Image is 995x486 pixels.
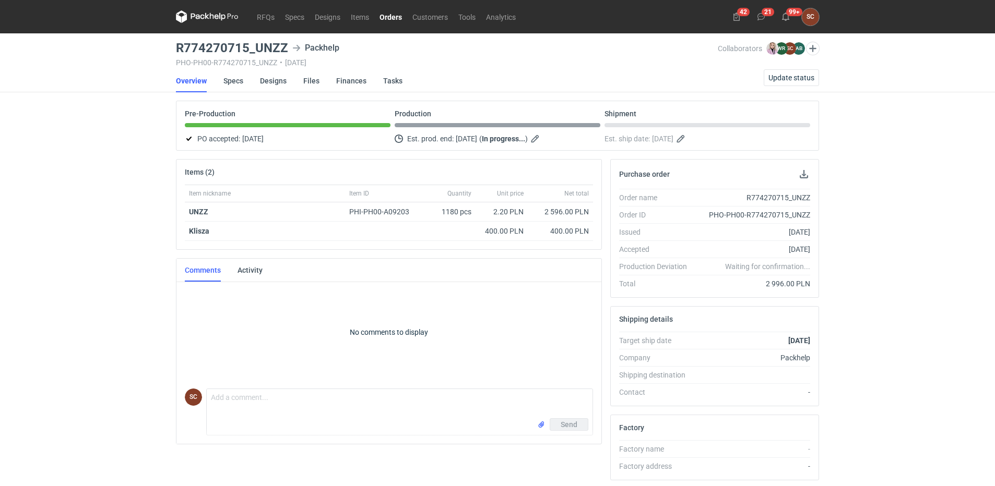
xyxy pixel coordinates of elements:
div: Est. ship date: [605,132,810,145]
figcaption: WR [775,42,788,55]
div: Est. prod. end: [395,132,600,145]
a: Activity [238,259,263,282]
a: Specs [223,69,243,92]
span: • [280,58,282,67]
div: R774270715_UNZZ [695,192,810,203]
div: Packhelp [695,353,810,363]
p: Pre-Production [185,110,235,118]
a: RFQs [252,10,280,23]
div: Packhelp [292,42,339,54]
button: 21 [753,8,769,25]
button: Edit collaborators [806,42,820,55]
a: Analytics [481,10,521,23]
h3: R774270715_UNZZ [176,42,288,54]
button: Send [550,418,588,431]
button: 42 [728,8,745,25]
div: PHI-PH00-A09203 [349,206,419,217]
h2: Shipping details [619,315,673,323]
a: Files [303,69,319,92]
figcaption: SC [185,388,202,406]
div: Order ID [619,210,695,220]
span: [DATE] [652,132,673,145]
a: Designs [260,69,287,92]
p: Shipment [605,110,636,118]
div: - [695,461,810,471]
a: Tasks [383,69,402,92]
div: - [695,387,810,397]
div: Factory address [619,461,695,471]
a: Specs [280,10,310,23]
div: 2 596.00 PLN [532,206,589,217]
em: ) [525,135,528,143]
div: PHO-PH00-R774270715_UNZZ [DATE] [176,58,718,67]
button: Edit estimated shipping date [676,132,688,145]
p: Production [395,110,431,118]
a: Tools [453,10,481,23]
button: Edit estimated production end date [530,132,542,145]
p: No comments to display [185,280,593,384]
span: Quantity [447,189,471,198]
button: Download PO [798,168,810,180]
div: Target ship date [619,335,695,346]
a: Finances [336,69,366,92]
a: Items [346,10,374,23]
strong: In progress... [482,135,525,143]
button: Update status [764,69,819,86]
div: Total [619,278,695,289]
strong: Klisza [189,227,209,235]
div: Order name [619,192,695,203]
span: [DATE] [242,132,264,145]
h2: Items (2) [185,168,215,176]
svg: Packhelp Pro [176,10,239,23]
div: [DATE] [695,244,810,254]
div: Issued [619,227,695,237]
div: Shipping destination [619,370,695,380]
figcaption: AB [792,42,805,55]
h2: Factory [619,423,644,432]
button: 99+ [777,8,794,25]
div: 1180 pcs [423,202,476,222]
strong: [DATE] [788,336,810,345]
a: Comments [185,259,221,282]
span: Net total [564,189,589,198]
div: - [695,444,810,454]
em: ( [479,135,482,143]
div: 400.00 PLN [480,226,524,236]
div: Accepted [619,244,695,254]
div: Sylwia Cichórz [185,388,202,406]
div: PO accepted: [185,132,390,145]
div: Production Deviation [619,261,695,272]
span: Send [561,421,577,428]
a: Overview [176,69,207,92]
span: [DATE] [456,132,477,145]
button: SC [802,8,819,26]
div: Sylwia Cichórz [802,8,819,26]
div: 2 996.00 PLN [695,278,810,289]
img: Klaudia Wiśniewska [766,42,779,55]
div: [DATE] [695,227,810,237]
figcaption: SC [784,42,796,55]
span: Update status [768,74,814,81]
div: PHO-PH00-R774270715_UNZZ [695,210,810,220]
div: Company [619,353,695,363]
span: Item ID [349,189,369,198]
div: Factory name [619,444,695,454]
em: Waiting for confirmation... [725,261,810,272]
h2: Purchase order [619,170,670,178]
a: UNZZ [189,208,208,216]
div: 400.00 PLN [532,226,589,236]
span: Collaborators [718,44,762,53]
a: Designs [310,10,346,23]
span: Item nickname [189,189,231,198]
span: Unit price [497,189,524,198]
a: Orders [374,10,407,23]
div: 2.20 PLN [480,206,524,217]
a: Customers [407,10,453,23]
div: Contact [619,387,695,397]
